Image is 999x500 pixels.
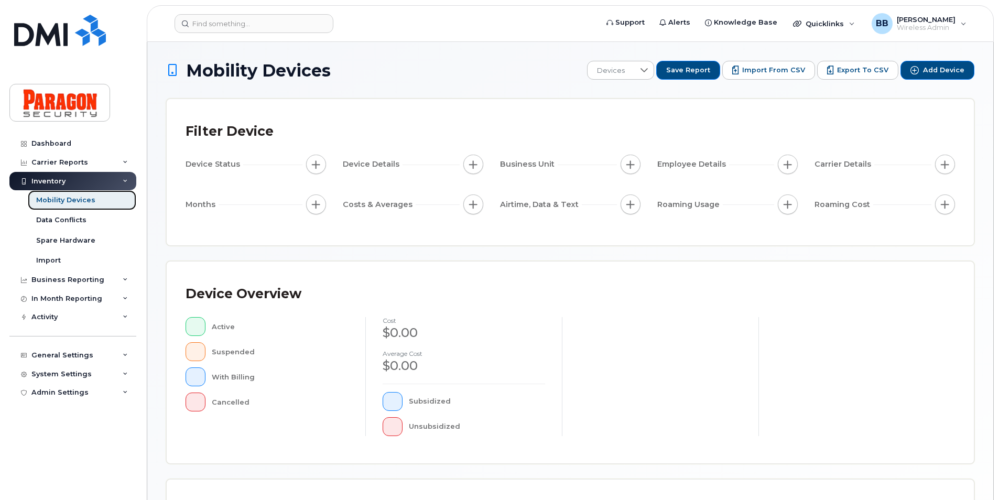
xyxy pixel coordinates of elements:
[186,280,301,308] div: Device Overview
[343,199,416,210] span: Costs & Averages
[212,367,349,386] div: With Billing
[900,61,974,80] button: Add Device
[722,61,815,80] button: Import from CSV
[186,118,274,145] div: Filter Device
[212,342,349,361] div: Suspended
[409,392,546,411] div: Subsidized
[657,199,723,210] span: Roaming Usage
[666,66,710,75] span: Save Report
[186,199,219,210] span: Months
[212,317,349,336] div: Active
[588,61,634,80] span: Devices
[383,357,545,375] div: $0.00
[817,61,898,80] button: Export to CSV
[383,324,545,342] div: $0.00
[383,350,545,357] h4: Average cost
[500,159,558,170] span: Business Unit
[742,66,805,75] span: Import from CSV
[383,317,545,324] h4: cost
[500,199,582,210] span: Airtime, Data & Text
[186,159,243,170] span: Device Status
[656,61,720,80] button: Save Report
[815,159,874,170] span: Carrier Details
[186,61,331,80] span: Mobility Devices
[923,66,964,75] span: Add Device
[212,393,349,411] div: Cancelled
[837,66,888,75] span: Export to CSV
[657,159,729,170] span: Employee Details
[343,159,403,170] span: Device Details
[815,199,873,210] span: Roaming Cost
[409,417,546,436] div: Unsubsidized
